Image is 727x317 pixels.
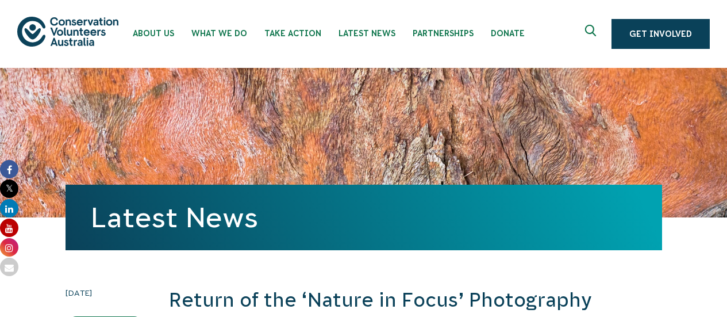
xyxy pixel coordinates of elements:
a: Latest News [91,202,258,233]
span: Donate [491,29,525,38]
span: What We Do [191,29,247,38]
span: About Us [133,29,174,38]
span: Latest News [339,29,395,38]
span: Take Action [264,29,321,38]
a: Get Involved [611,19,710,49]
time: [DATE] [66,287,145,299]
button: Expand search box Close search box [578,20,606,48]
span: Partnerships [413,29,474,38]
span: Expand search box [585,25,599,43]
img: logo.svg [17,17,118,46]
